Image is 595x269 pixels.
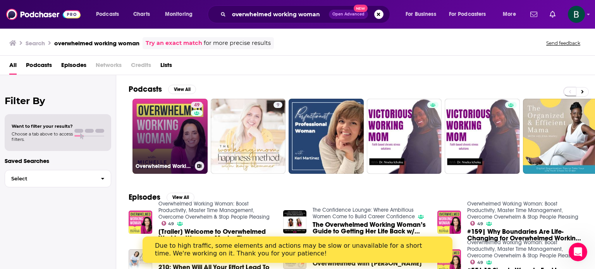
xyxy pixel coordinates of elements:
[61,59,86,75] a: Episodes
[133,9,150,20] span: Charts
[158,228,274,242] a: [Trailer] Welcome to Overwhelmed Working Woman : Master Time Management, Stop People Pleasing & F...
[129,211,152,234] img: [Trailer] Welcome to Overwhelmed Working Woman : Master Time Management, Stop People Pleasing & F...
[313,221,428,235] span: The Overwhelmed Working Woman’s Guide to Getting Her Life Back w/ [PERSON_NAME]
[444,8,497,21] button: open menu
[143,236,452,263] iframe: Intercom live chat banner
[229,8,329,21] input: Search podcasts, credits, & more...
[467,239,578,259] a: Overwhelmed Working Woman: Boost Productivity, Master Time Management, Overcome Overwhelm & Stop ...
[211,99,286,174] a: 9
[91,8,129,21] button: open menu
[168,222,174,226] span: 49
[467,200,578,220] a: Overwhelmed Working Woman: Boost Productivity, Master Time Management, Overcome Overwhelm & Stop ...
[332,12,365,16] span: Open Advanced
[354,5,368,12] span: New
[96,9,119,20] span: Podcasts
[329,10,368,19] button: Open AdvancedNew
[129,192,160,202] h2: Episodes
[158,200,270,220] a: Overwhelmed Working Woman: Boost Productivity, Master Time Management, Overcome Overwhelm & Stop ...
[283,210,307,234] img: The Overwhelmed Working Woman’s Guide to Getting Her Life Back w/ Michelle Gauthier
[12,131,73,142] span: Choose a tab above to access filters.
[406,9,436,20] span: For Business
[168,85,196,94] button: View All
[547,8,559,21] a: Show notifications dropdown
[400,8,446,21] button: open menu
[204,39,271,48] span: for more precise results
[277,101,279,109] span: 9
[129,84,162,94] h2: Podcasts
[132,99,208,174] a: 49Overwhelmed Working Woman: Boost Productivity, Master Time Management, Overcome Overwhelm & Sto...
[5,170,111,187] button: Select
[146,39,202,48] a: Try an exact match
[313,221,428,235] a: The Overwhelmed Working Woman’s Guide to Getting Her Life Back w/ Michelle Gauthier
[191,102,203,108] a: 49
[544,40,583,46] button: Send feedback
[477,261,483,264] span: 49
[136,163,192,170] h3: Overwhelmed Working Woman: Boost Productivity, Master Time Management, Overcome Overwhelm & Stop ...
[313,207,415,220] a: The Confidence Lounge: Where Ambitious Women Come to Build Career Confidence
[470,260,483,264] a: 49
[497,8,526,21] button: open menu
[273,102,282,108] a: 9
[5,95,111,106] h2: Filter By
[5,176,95,181] span: Select
[467,228,583,242] a: #159| Why Boundaries Are Life-Changing for Overwhelmed Working Women (You Can Do It!): Overwhelm,...
[128,8,155,21] a: Charts
[568,6,585,23] img: User Profile
[9,59,17,75] a: All
[527,8,540,21] a: Show notifications dropdown
[503,9,516,20] span: More
[569,243,587,261] iframe: Intercom live chat
[129,84,196,94] a: PodcastsView All
[54,39,139,47] h3: overwhelmed working woman
[26,59,52,75] a: Podcasts
[160,8,203,21] button: open menu
[568,6,585,23] span: Logged in as betsy46033
[131,59,151,75] span: Credits
[470,221,483,226] a: 49
[6,7,81,22] img: Podchaser - Follow, Share and Rate Podcasts
[449,9,486,20] span: For Podcasters
[162,221,174,226] a: 49
[160,59,172,75] a: Lists
[26,39,45,47] h3: Search
[477,222,483,226] span: 49
[165,9,193,20] span: Monitoring
[96,59,122,75] span: Networks
[167,193,194,202] button: View All
[5,157,111,164] p: Saved Searches
[129,192,194,202] a: EpisodesView All
[215,5,397,23] div: Search podcasts, credits, & more...
[437,211,461,234] img: #159| Why Boundaries Are Life-Changing for Overwhelmed Working Women (You Can Do It!): Overwhelm,...
[12,123,73,129] span: Want to filter your results?
[194,101,199,109] span: 49
[568,6,585,23] button: Show profile menu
